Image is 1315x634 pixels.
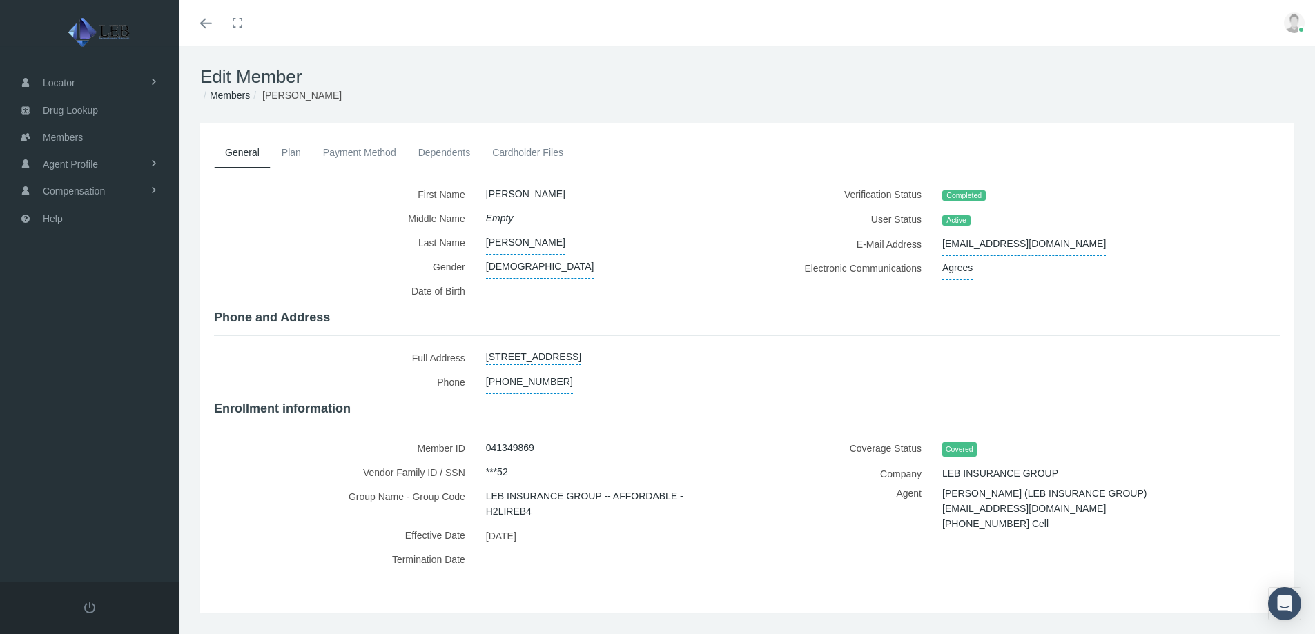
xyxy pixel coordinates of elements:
label: Full Address [214,346,476,370]
label: Verification Status [758,182,933,207]
label: Middle Name [214,206,476,230]
h4: Phone and Address [214,310,1280,326]
span: [DATE] [486,526,516,546]
a: Members [210,90,250,101]
img: user-placeholder.jpg [1284,12,1305,33]
a: General [214,137,271,168]
span: [PERSON_NAME] [262,90,342,101]
span: Covered [942,442,977,457]
span: LEB INSURANCE GROUP [942,462,1058,485]
span: Active [942,215,971,226]
span: [EMAIL_ADDRESS][DOMAIN_NAME] [942,498,1106,519]
label: Agent [758,486,933,542]
label: Termination Date [214,547,476,571]
img: LEB INSURANCE GROUP [18,15,184,50]
label: Coverage Status [758,436,933,462]
span: [PHONE_NUMBER] [486,370,573,394]
span: [PERSON_NAME] [486,182,565,206]
span: [PHONE_NUMBER] Cell [942,513,1049,534]
span: [PERSON_NAME] [486,230,565,255]
span: Members [43,124,83,150]
a: Dependents [407,137,482,168]
label: Last Name [214,230,476,255]
span: Completed [942,190,986,201]
label: Electronic Communications [758,256,933,280]
span: Help [43,206,63,232]
span: LEB INSURANCE GROUP -- AFFORDABLE - H2LIREB4 [486,484,727,523]
span: [EMAIL_ADDRESS][DOMAIN_NAME] [942,232,1106,256]
div: Open Intercom Messenger [1268,587,1301,620]
label: Phone [214,370,476,394]
a: [STREET_ADDRESS] [486,346,581,365]
label: Effective Date [214,523,476,547]
span: 041349869 [486,436,534,459]
label: Group Name - Group Code [214,484,476,523]
span: Agent Profile [43,151,98,177]
h4: Enrollment information [214,402,1280,417]
label: Date of Birth [214,279,476,303]
label: Vendor Family ID / SSN [214,460,476,484]
span: Drug Lookup [43,97,98,123]
a: Plan [271,137,312,168]
a: Cardholder Files [481,137,574,168]
span: Empty [486,206,514,230]
label: Member ID [214,436,476,460]
span: [PERSON_NAME] (LEB INSURANCE GROUP) [942,483,1147,504]
a: Payment Method [312,137,407,168]
label: Company [758,462,933,486]
label: E-Mail Address [758,232,933,256]
label: Gender [214,255,476,279]
span: Locator [43,70,75,96]
span: Agrees [942,256,973,280]
span: [DEMOGRAPHIC_DATA] [486,255,594,279]
h1: Edit Member [200,66,1294,88]
label: First Name [214,182,476,206]
label: User Status [758,207,933,232]
span: Compensation [43,178,105,204]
